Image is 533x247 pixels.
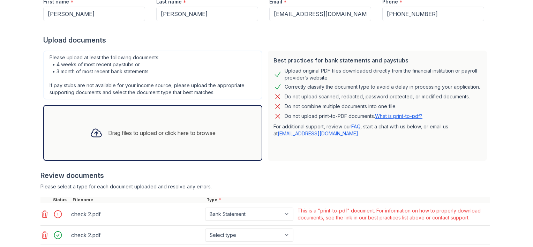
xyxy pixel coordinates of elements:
div: Filename [71,197,205,203]
div: Drag files to upload or click here to browse [108,129,216,137]
div: This is a "print-to-pdf" document. For information on how to properly download documents, see the... [298,207,488,221]
div: Type [205,197,490,203]
a: FAQ [351,123,360,129]
div: Do not combine multiple documents into one file. [285,102,397,111]
div: Please upload at least the following documents: • 4 weeks of most recent paystubs or • 3 month of... [43,51,262,99]
div: Upload original PDF files downloaded directly from the financial institution or payroll provider’... [285,67,481,81]
div: Review documents [40,171,490,180]
div: Best practices for bank statements and paystubs [273,56,481,65]
div: Correctly classify the document type to avoid a delay in processing your application. [285,83,480,91]
div: check 2.pdf [71,230,202,241]
div: check 2.pdf [71,209,202,220]
p: For additional support, review our , start a chat with us below, or email us at [273,123,481,137]
a: [EMAIL_ADDRESS][DOMAIN_NAME] [278,130,358,136]
div: Do not upload scanned, redacted, password protected, or modified documents. [285,92,470,101]
div: Status [52,197,71,203]
a: What is print-to-pdf? [375,113,422,119]
div: Please select a type for each document uploaded and resolve any errors. [40,183,490,190]
p: Do not upload print-to-PDF documents. [285,113,422,120]
div: Upload documents [43,35,490,45]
